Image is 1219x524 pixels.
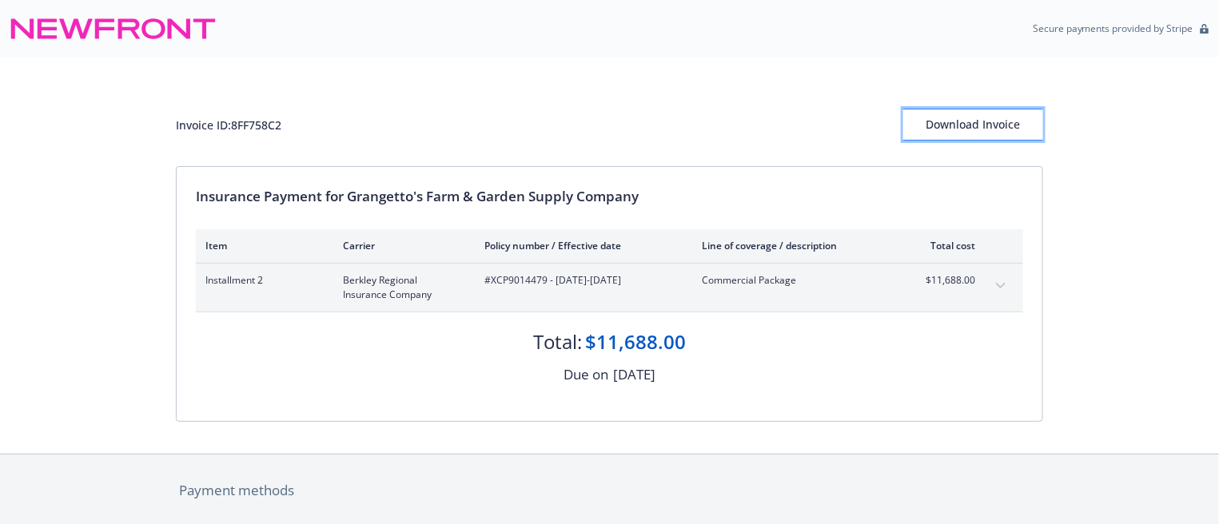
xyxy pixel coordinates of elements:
div: [DATE] [613,364,655,385]
button: Download Invoice [903,109,1043,141]
button: expand content [988,273,1014,299]
div: Payment methods [179,480,1040,501]
div: Item [205,239,317,252]
div: Invoice ID: 8FF758C2 [176,117,281,133]
p: Secure payments provided by Stripe [1033,22,1193,35]
div: Total: [533,328,582,355]
div: Insurance Payment for Grangetto's Farm & Garden Supply Company [196,186,1023,207]
div: Installment 2Berkley Regional Insurance Company#XCP9014479 - [DATE]-[DATE]Commercial Package$11,6... [196,264,1023,312]
div: $11,688.00 [585,328,686,355]
span: #XCP9014479 - [DATE]-[DATE] [484,273,676,288]
span: Berkley Regional Insurance Company [343,273,459,302]
span: $11,688.00 [915,273,975,288]
div: Total cost [915,239,975,252]
div: Policy number / Effective date [484,239,676,252]
span: Commercial Package [702,273,890,288]
div: Due on [564,364,608,385]
span: Installment 2 [205,273,317,288]
div: Download Invoice [903,109,1043,140]
div: Line of coverage / description [702,239,890,252]
div: Carrier [343,239,459,252]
